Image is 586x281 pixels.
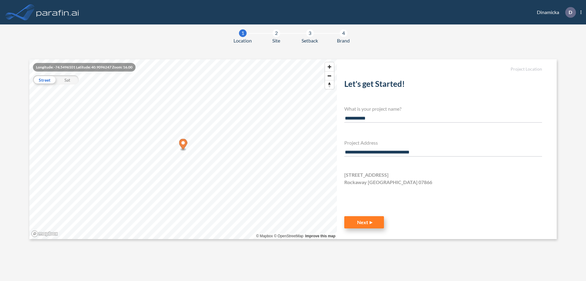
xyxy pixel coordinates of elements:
[344,179,432,186] span: Rockaway [GEOGRAPHIC_DATA] 07866
[33,75,56,84] div: Street
[35,6,80,18] img: logo
[233,37,252,44] span: Location
[325,71,334,80] button: Zoom out
[344,171,389,179] span: [STREET_ADDRESS]
[306,29,314,37] div: 3
[325,80,334,89] button: Reset bearing to north
[256,234,273,238] a: Mapbox
[33,63,136,72] div: Longitude: -74.5496101 Latitude: 40.9096247 Zoom: 16.00
[272,37,280,44] span: Site
[344,106,542,112] h4: What is your project name?
[344,67,542,72] h5: Project Location
[31,230,58,237] a: Mapbox homepage
[528,7,581,18] div: Dinamicka
[569,9,572,15] p: D
[29,59,337,239] canvas: Map
[302,37,318,44] span: Setback
[344,79,542,91] h2: Let's get Started!
[179,139,187,151] div: Map marker
[340,29,347,37] div: 4
[344,140,542,146] h4: Project Address
[274,234,303,238] a: OpenStreetMap
[56,75,79,84] div: Sat
[305,234,335,238] a: Improve this map
[344,216,384,228] button: Next
[273,29,280,37] div: 2
[325,62,334,71] button: Zoom in
[239,29,247,37] div: 1
[337,37,350,44] span: Brand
